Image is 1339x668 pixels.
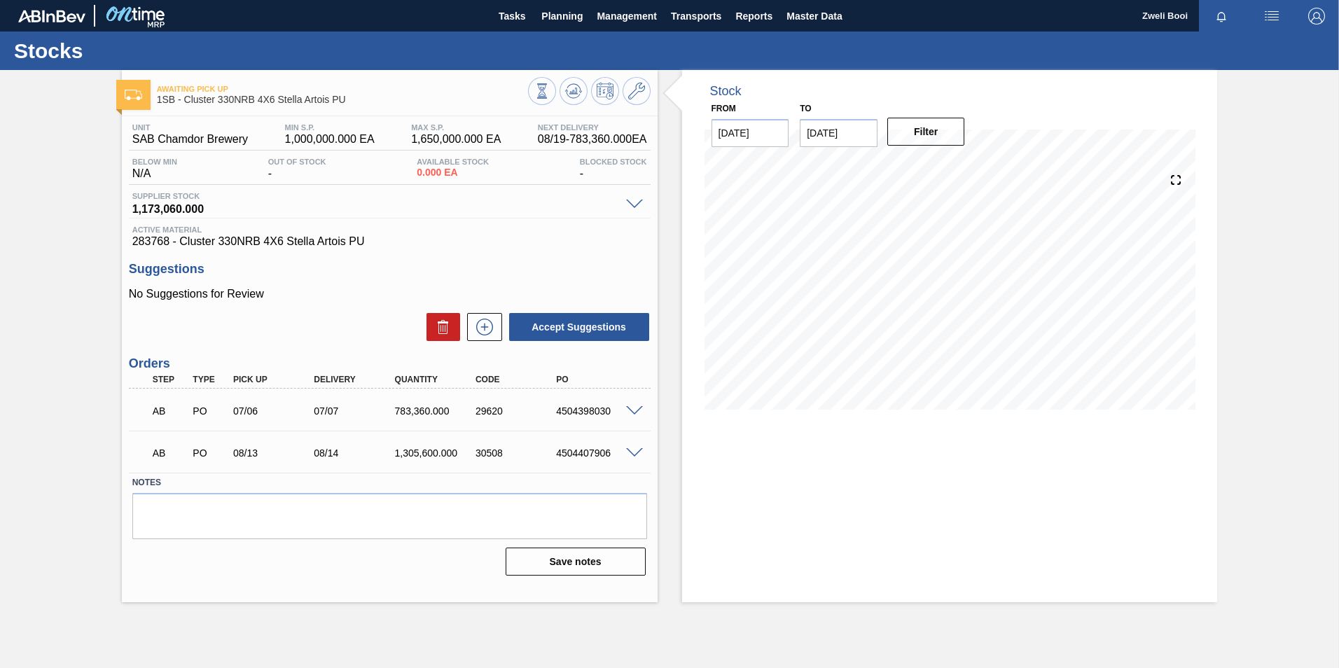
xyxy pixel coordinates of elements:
[710,84,742,99] div: Stock
[230,375,320,384] div: Pick up
[129,288,651,300] p: No Suggestions for Review
[712,119,789,147] input: mm/dd/yyyy
[460,313,502,341] div: New suggestion
[735,8,772,25] span: Reports
[623,77,651,105] button: Go to Master Data / General
[149,396,191,426] div: Awaiting Pick Up
[132,133,248,146] span: SAB Chamdor Brewery
[230,447,320,459] div: 08/13/2025
[541,8,583,25] span: Planning
[509,313,649,341] button: Accept Suggestions
[411,133,501,146] span: 1,650,000.000 EA
[132,473,647,493] label: Notes
[712,104,736,113] label: From
[553,447,643,459] div: 4504407906
[149,438,191,468] div: Awaiting Pick Up
[560,77,588,105] button: Update Chart
[285,123,375,132] span: MIN S.P.
[411,123,501,132] span: MAX S.P.
[1308,8,1325,25] img: Logout
[887,118,965,146] button: Filter
[1263,8,1280,25] img: userActions
[153,447,188,459] p: AB
[419,313,460,341] div: Delete Suggestions
[538,133,647,146] span: 08/19 - 783,360.000 EA
[576,158,651,180] div: -
[230,405,320,417] div: 07/06/2025
[125,90,142,100] img: Ícone
[129,356,651,371] h3: Orders
[472,405,562,417] div: 29620
[18,10,85,22] img: TNhmsLtSVTkK8tSr43FrP2fwEKptu5GPRR3wAAAABJRU5ErkJggg==
[597,8,657,25] span: Management
[506,548,646,576] button: Save notes
[149,375,191,384] div: Step
[132,235,647,248] span: 283768 - Cluster 330NRB 4X6 Stella Artois PU
[132,192,619,200] span: Supplier Stock
[391,447,482,459] div: 1,305,600.000
[580,158,647,166] span: Blocked Stock
[1199,6,1244,26] button: Notifications
[417,158,489,166] span: Available Stock
[553,405,643,417] div: 4504398030
[157,85,528,93] span: Awaiting Pick Up
[553,375,643,384] div: PO
[502,312,651,342] div: Accept Suggestions
[497,8,527,25] span: Tasks
[786,8,842,25] span: Master Data
[189,447,231,459] div: Purchase order
[157,95,528,105] span: 1SB - Cluster 330NRB 4X6 Stella Artois PU
[528,77,556,105] button: Stocks Overview
[153,405,188,417] p: AB
[129,158,181,180] div: N/A
[417,167,489,178] span: 0.000 EA
[591,77,619,105] button: Schedule Inventory
[538,123,647,132] span: Next Delivery
[189,405,231,417] div: Purchase order
[800,119,877,147] input: mm/dd/yyyy
[268,158,326,166] span: Out Of Stock
[800,104,811,113] label: to
[189,375,231,384] div: Type
[472,375,562,384] div: Code
[14,43,263,59] h1: Stocks
[132,123,248,132] span: Unit
[132,225,647,234] span: Active Material
[129,262,651,277] h3: Suggestions
[310,447,401,459] div: 08/14/2025
[310,405,401,417] div: 07/07/2025
[285,133,375,146] span: 1,000,000.000 EA
[310,375,401,384] div: Delivery
[671,8,721,25] span: Transports
[472,447,562,459] div: 30508
[265,158,330,180] div: -
[391,375,482,384] div: Quantity
[132,200,619,214] span: 1,173,060.000
[391,405,482,417] div: 783,360.000
[132,158,177,166] span: Below Min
